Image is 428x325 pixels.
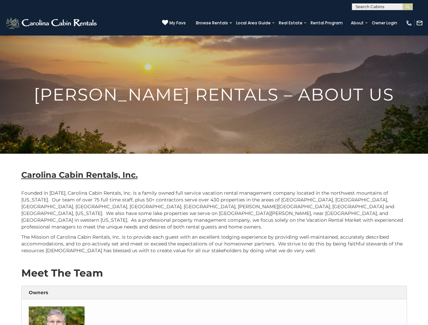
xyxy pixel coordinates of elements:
[21,234,407,254] p: The Mission of Carolina Cabin Rentals, Inc. is to provide each guest with an excellent lodging ex...
[416,20,423,26] img: mail-regular-white.png
[162,20,186,26] a: My Favs
[368,18,401,28] a: Owner Login
[21,170,138,180] b: Carolina Cabin Rentals, Inc.
[233,18,274,28] a: Local Area Guide
[29,289,48,296] strong: Owners
[347,18,367,28] a: About
[193,18,231,28] a: Browse Rentals
[21,267,103,279] strong: Meet The Team
[275,18,306,28] a: Real Estate
[170,20,186,26] span: My Favs
[21,190,407,230] p: Founded in [DATE], Carolina Cabin Rentals, Inc. is a family owned full service vacation rental ma...
[406,20,412,26] img: phone-regular-white.png
[307,18,346,28] a: Rental Program
[5,16,99,30] img: White-1-2.png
